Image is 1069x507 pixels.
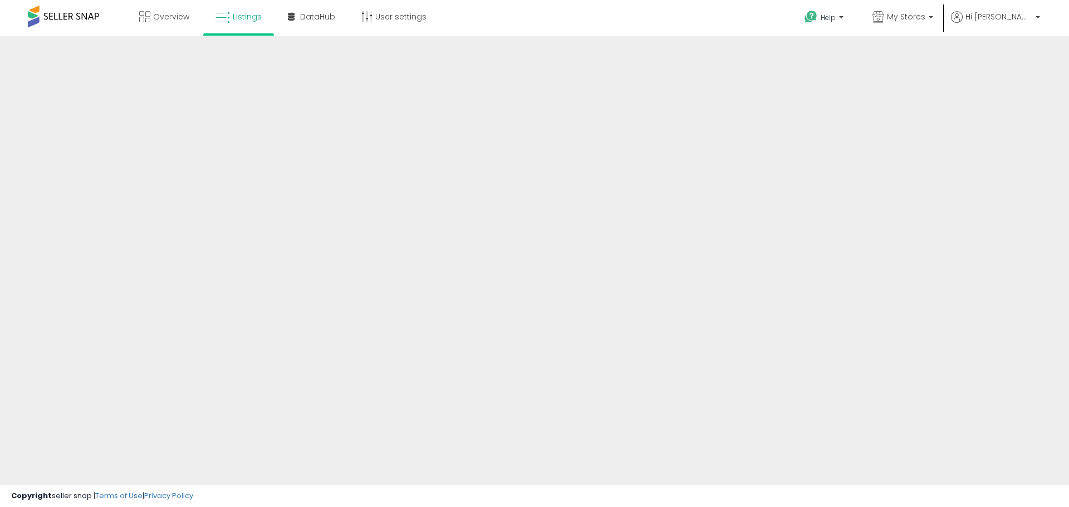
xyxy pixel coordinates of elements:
[821,13,836,22] span: Help
[11,490,52,501] strong: Copyright
[796,2,855,36] a: Help
[153,11,189,22] span: Overview
[804,10,818,24] i: Get Help
[233,11,262,22] span: Listings
[887,11,925,22] span: My Stores
[11,491,193,501] div: seller snap | |
[965,11,1032,22] span: Hi [PERSON_NAME]
[300,11,335,22] span: DataHub
[144,490,193,501] a: Privacy Policy
[951,11,1040,36] a: Hi [PERSON_NAME]
[95,490,143,501] a: Terms of Use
